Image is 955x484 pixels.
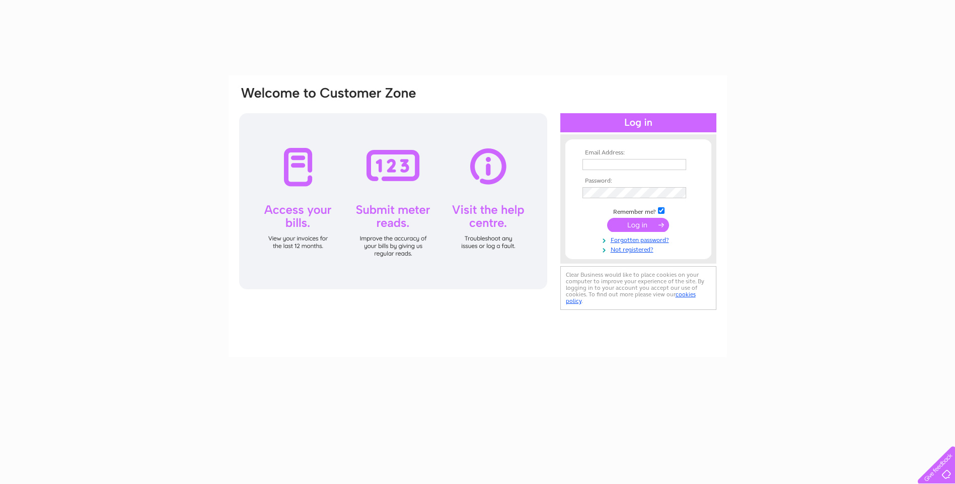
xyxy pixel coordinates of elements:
[582,244,697,254] a: Not registered?
[580,178,697,185] th: Password:
[560,266,716,310] div: Clear Business would like to place cookies on your computer to improve your experience of the sit...
[580,206,697,216] td: Remember me?
[566,291,696,304] a: cookies policy
[582,234,697,244] a: Forgotten password?
[607,218,669,232] input: Submit
[580,149,697,156] th: Email Address:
